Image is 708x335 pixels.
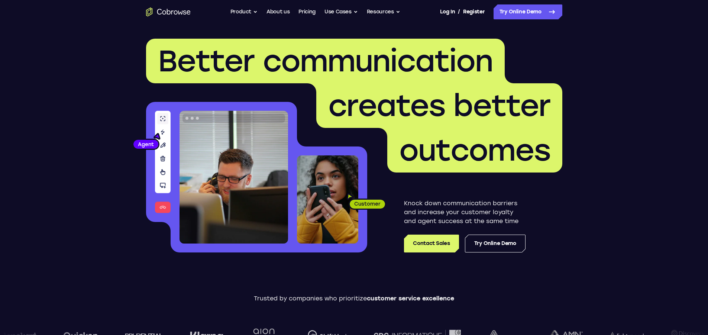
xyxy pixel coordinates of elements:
a: Pricing [298,4,316,19]
a: Try Online Demo [494,4,562,19]
button: Product [230,4,258,19]
a: Go to the home page [146,7,191,16]
img: A customer support agent talking on the phone [180,111,288,244]
button: Resources [367,4,400,19]
a: Contact Sales [404,235,459,252]
a: Try Online Demo [465,235,526,252]
span: / [458,7,460,16]
span: outcomes [399,132,550,168]
span: creates better [328,88,550,123]
a: Log In [440,4,455,19]
button: Use Cases [324,4,358,19]
img: A customer holding their phone [297,155,358,244]
p: Knock down communication barriers and increase your customer loyalty and agent success at the sam... [404,199,526,226]
span: Better communication [158,43,493,79]
a: About us [266,4,290,19]
span: customer service excellence [367,295,454,302]
a: Register [463,4,485,19]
